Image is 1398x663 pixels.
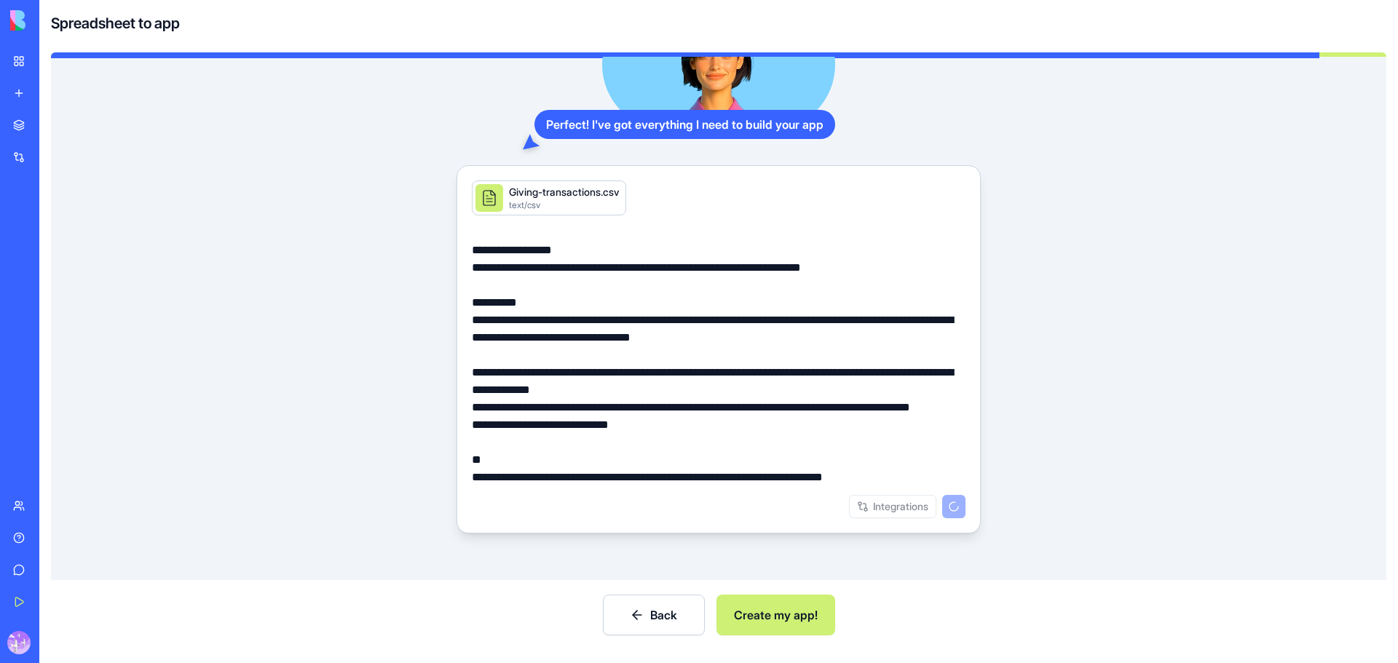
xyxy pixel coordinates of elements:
[509,185,620,199] div: Giving-transactions.csv
[472,224,965,486] textarea: To enrich screen reader interactions, please activate Accessibility in Grammarly extension settings
[10,10,100,31] img: logo
[7,631,31,654] img: ACg8ocK7tC6GmUTa3wYSindAyRLtnC5UahbIIijpwl7Jo_uOzWMSvt0=s96-c
[603,595,705,635] button: Back
[534,110,835,139] div: Perfect! I've got everything I need to build your app
[51,13,180,33] h4: Spreadsheet to app
[716,595,835,635] button: Create my app!
[509,199,620,211] div: text/csv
